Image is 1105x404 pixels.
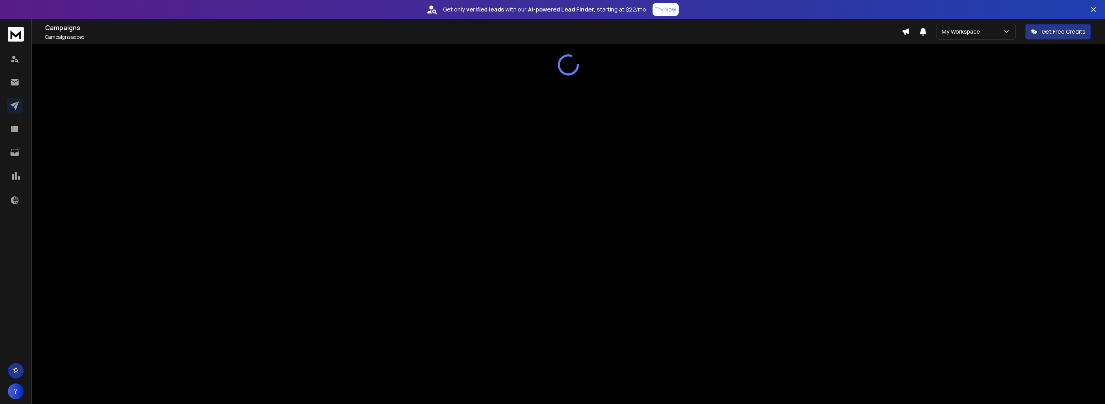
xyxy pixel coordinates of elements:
[466,6,504,13] strong: verified leads
[1042,28,1086,36] p: Get Free Credits
[653,3,679,16] button: Try Now
[528,6,595,13] strong: AI-powered Lead Finder,
[45,23,902,32] h1: Campaigns
[45,34,902,40] p: Campaigns added
[8,383,24,399] button: Y
[443,6,646,13] p: Get only with our starting at $22/mo
[8,27,24,42] img: logo
[655,6,676,13] p: Try Now
[942,28,983,36] p: My Workspace
[1025,24,1091,40] button: Get Free Credits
